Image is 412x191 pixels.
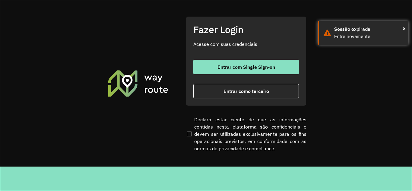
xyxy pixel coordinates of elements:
div: Sessão expirada [334,26,404,33]
h2: Fazer Login [193,24,299,35]
button: button [193,60,299,74]
span: Entrar como terceiro [223,89,269,94]
button: Close [403,24,406,33]
img: Roteirizador AmbevTech [107,69,169,97]
span: × [403,24,406,33]
div: Entre novamente [334,33,404,40]
p: Acesse com suas credenciais [193,40,299,48]
span: Entrar com Single Sign-on [217,65,275,69]
button: button [193,84,299,98]
label: Declaro estar ciente de que as informações contidas nesta plataforma são confidenciais e devem se... [186,116,306,152]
